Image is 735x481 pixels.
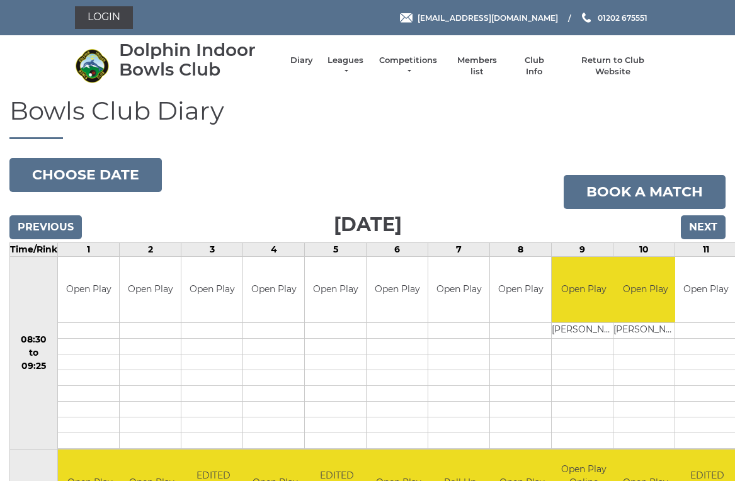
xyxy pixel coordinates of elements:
h1: Bowls Club Diary [9,97,726,139]
a: Leagues [326,55,365,77]
td: Open Play [243,257,304,323]
a: Book a match [564,175,726,209]
td: Open Play [181,257,242,323]
td: 3 [181,242,243,256]
button: Choose date [9,158,162,192]
td: Open Play [428,257,489,323]
td: [PERSON_NAME] [552,323,615,339]
td: Open Play [58,257,119,323]
td: 6 [367,242,428,256]
a: Email [EMAIL_ADDRESS][DOMAIN_NAME] [400,12,558,24]
td: 08:30 to 09:25 [10,256,58,450]
a: Phone us 01202 675551 [580,12,647,24]
td: Open Play [305,257,366,323]
td: Open Play [367,257,428,323]
div: Dolphin Indoor Bowls Club [119,40,278,79]
img: Dolphin Indoor Bowls Club [75,48,110,83]
img: Phone us [582,13,591,23]
img: Email [400,13,413,23]
td: 5 [305,242,367,256]
td: 9 [552,242,613,256]
span: [EMAIL_ADDRESS][DOMAIN_NAME] [418,13,558,22]
td: Open Play [490,257,551,323]
td: Time/Rink [10,242,58,256]
td: 8 [490,242,552,256]
a: Return to Club Website [565,55,660,77]
td: 2 [120,242,181,256]
a: Competitions [378,55,438,77]
td: Open Play [120,257,181,323]
td: 4 [243,242,305,256]
td: Open Play [613,257,677,323]
td: 7 [428,242,490,256]
td: [PERSON_NAME] [613,323,677,339]
a: Diary [290,55,313,66]
span: 01202 675551 [598,13,647,22]
a: Login [75,6,133,29]
input: Next [681,215,726,239]
a: Members list [451,55,503,77]
a: Club Info [516,55,552,77]
td: Open Play [552,257,615,323]
td: 1 [58,242,120,256]
input: Previous [9,215,82,239]
td: 10 [613,242,675,256]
